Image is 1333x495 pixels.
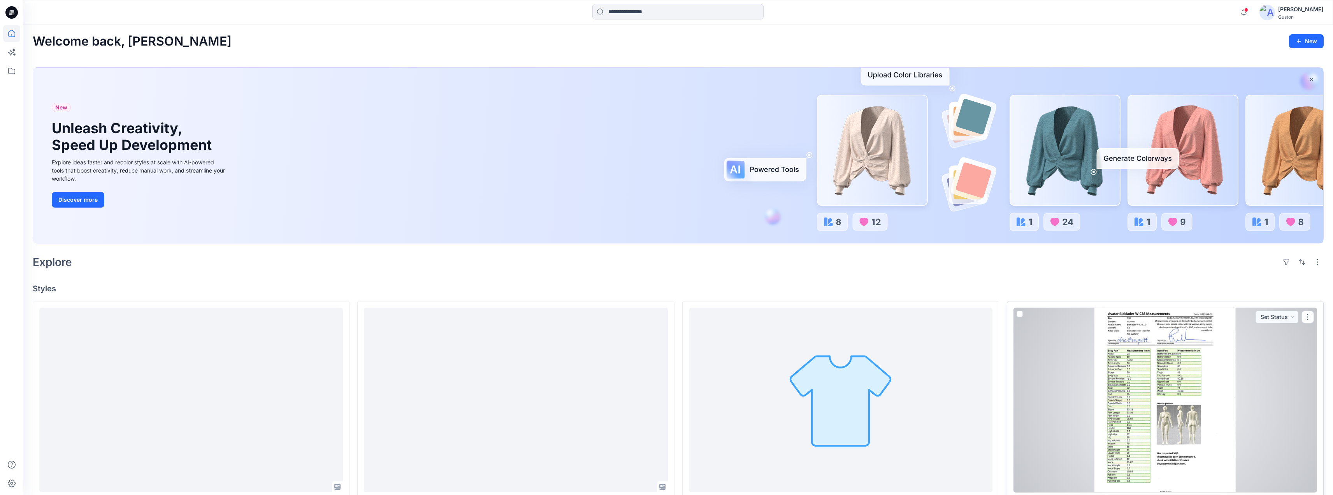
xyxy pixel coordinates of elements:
[1289,34,1324,48] button: New
[689,308,992,493] a: 8458
[1259,5,1275,20] img: avatar
[33,34,232,49] h2: Welcome back, [PERSON_NAME]
[52,192,227,208] a: Discover more
[52,158,227,183] div: Explore ideas faster and recolor styles at scale with AI-powered tools that boost creativity, red...
[52,192,104,208] button: Discover more
[1278,14,1323,20] div: Guston
[39,308,343,493] a: 8458_A-02744_Trousers
[55,103,67,112] span: New
[1013,308,1317,493] a: Blaklader W C38 1.0
[1278,5,1323,14] div: [PERSON_NAME]
[33,284,1324,293] h4: Styles
[33,256,72,268] h2: Explore
[52,120,215,153] h1: Unleash Creativity, Speed Up Development
[364,308,667,493] a: 8458_A-02744_Trousers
